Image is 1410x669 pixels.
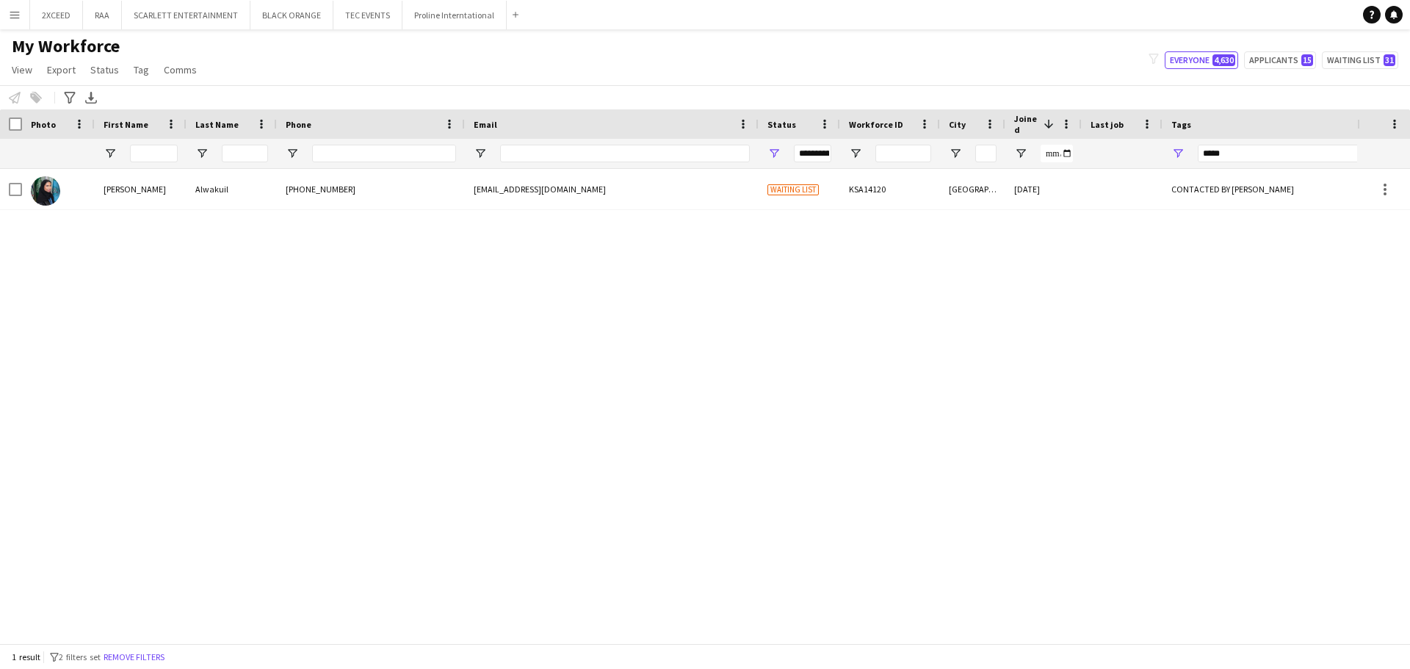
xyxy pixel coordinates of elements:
[1212,54,1235,66] span: 4,630
[767,184,819,195] span: Waiting list
[840,169,940,209] div: KSA14120
[474,119,497,130] span: Email
[31,176,60,206] img: Sarah Alwakuil
[83,1,122,29] button: RAA
[128,60,155,79] a: Tag
[1005,169,1082,209] div: [DATE]
[402,1,507,29] button: Proline Interntational
[31,119,56,130] span: Photo
[164,63,197,76] span: Comms
[849,147,862,160] button: Open Filter Menu
[975,145,997,162] input: City Filter Input
[333,1,402,29] button: TEC EVENTS
[222,145,268,162] input: Last Name Filter Input
[134,63,149,76] span: Tag
[12,35,120,57] span: My Workforce
[130,145,178,162] input: First Name Filter Input
[1041,145,1073,162] input: Joined Filter Input
[1384,54,1395,66] span: 31
[12,63,32,76] span: View
[101,649,167,665] button: Remove filters
[767,147,781,160] button: Open Filter Menu
[474,147,487,160] button: Open Filter Menu
[286,119,311,130] span: Phone
[286,147,299,160] button: Open Filter Menu
[195,147,209,160] button: Open Filter Menu
[122,1,250,29] button: SCARLETT ENTERTAINMENT
[940,169,1005,209] div: [GEOGRAPHIC_DATA]
[1014,147,1027,160] button: Open Filter Menu
[1014,113,1038,135] span: Joined
[277,169,465,209] div: [PHONE_NUMBER]
[250,1,333,29] button: BLACK ORANGE
[104,119,148,130] span: First Name
[1091,119,1124,130] span: Last job
[949,147,962,160] button: Open Filter Menu
[1301,54,1313,66] span: 15
[312,145,456,162] input: Phone Filter Input
[1165,51,1238,69] button: Everyone4,630
[30,1,83,29] button: 2XCEED
[849,119,903,130] span: Workforce ID
[465,169,759,209] div: [EMAIL_ADDRESS][DOMAIN_NAME]
[82,89,100,106] app-action-btn: Export XLSX
[500,145,750,162] input: Email Filter Input
[949,119,966,130] span: City
[1171,119,1191,130] span: Tags
[1244,51,1316,69] button: Applicants15
[875,145,931,162] input: Workforce ID Filter Input
[6,60,38,79] a: View
[90,63,119,76] span: Status
[1171,147,1185,160] button: Open Filter Menu
[59,651,101,662] span: 2 filters set
[47,63,76,76] span: Export
[187,169,277,209] div: Alwakuil
[41,60,82,79] a: Export
[104,147,117,160] button: Open Filter Menu
[195,119,239,130] span: Last Name
[158,60,203,79] a: Comms
[61,89,79,106] app-action-btn: Advanced filters
[767,119,796,130] span: Status
[84,60,125,79] a: Status
[95,169,187,209] div: [PERSON_NAME]
[1322,51,1398,69] button: Waiting list31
